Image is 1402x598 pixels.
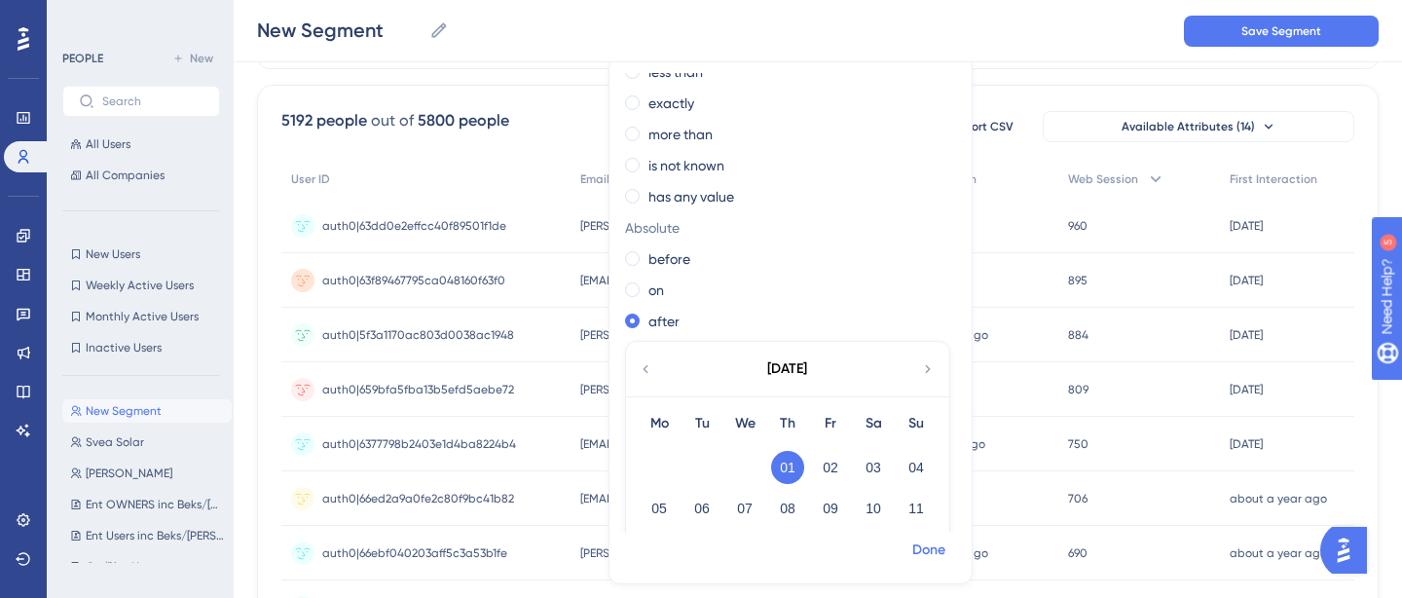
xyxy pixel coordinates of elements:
button: 10 [857,492,890,525]
button: Save Segment [1184,16,1379,47]
div: Tu [681,412,723,435]
button: Done [902,533,956,568]
span: 706 [1068,491,1088,506]
span: Weekly Active Users [86,278,194,293]
button: 04 [900,451,933,484]
time: [DATE] [1230,219,1263,233]
span: Svea Solar [86,434,144,450]
button: 01 [771,451,804,484]
span: Absolute [625,216,948,240]
button: 07 [728,492,761,525]
button: 08 [771,492,804,525]
time: about a year ago [1230,546,1327,560]
button: New Segment [62,399,232,423]
div: 5192 people [281,109,367,132]
div: Th [766,412,809,435]
div: out of [371,109,414,132]
span: [EMAIL_ADDRESS][DOMAIN_NAME] [580,273,765,288]
button: 05 [643,492,676,525]
button: Available Attributes (14) [1043,111,1354,142]
span: Available Attributes (14) [1122,119,1255,134]
span: Monthly Active Users [86,309,199,324]
button: Inactive Users [62,336,220,359]
span: [PERSON_NAME][EMAIL_ADDRESS][PERSON_NAME][DOMAIN_NAME] [580,327,824,343]
button: New [166,47,220,70]
span: [PERSON_NAME][EMAIL_ADDRESS][DOMAIN_NAME] [580,218,824,234]
span: auth0|66ebf040203aff5c3a53b1fe [322,545,507,561]
span: auth0|66ed2a9a0fe2c80f9bc41b82 [322,491,514,506]
label: after [648,310,680,333]
div: 5800 people [418,109,509,132]
span: Inactive Users [86,340,162,355]
button: All Companies [62,164,220,187]
span: New Users [86,246,140,262]
span: auth0|63dd0e2effcc40f89501f1de [322,218,506,234]
span: New [190,51,213,66]
div: [DATE] [767,357,807,381]
button: All Users [62,132,220,156]
span: auth0|6377798b2403e1d4ba8224b4 [322,436,516,452]
label: more than [648,123,713,146]
span: New Segment [86,403,162,419]
span: Save Segment [1241,23,1321,39]
time: about a year ago [1230,492,1327,505]
button: Weekly Active Users [62,274,220,297]
div: 5 [135,10,141,25]
span: Web Session [1068,171,1138,187]
button: 03 [857,451,890,484]
label: exactly [648,92,694,115]
label: has any value [648,185,734,208]
span: 690 [1068,545,1088,561]
time: [DATE] [1230,274,1263,287]
time: [DATE] [1230,328,1263,342]
span: 884 [1068,327,1088,343]
span: auth0|63f89467795ca048160f63f0 [322,273,505,288]
span: 750 [1068,436,1088,452]
button: [PERSON_NAME] [62,462,232,485]
span: 960 [1068,218,1088,234]
button: 09 [814,492,847,525]
button: New Users [62,243,220,266]
label: before [648,247,690,271]
span: 809 [1068,382,1088,397]
span: Export CSV [952,119,1014,134]
button: Svea Solar [62,430,232,454]
button: Monthly Active Users [62,305,220,328]
label: on [648,279,664,302]
span: All Companies [86,168,165,183]
span: Email [580,171,609,187]
input: Segment Name [257,17,422,44]
div: We [723,412,766,435]
span: Ent OWNERS inc Beks/[PERSON_NAME] [86,497,224,512]
span: auth0|659bfa5fba13b5efd5aebe72 [322,382,514,397]
span: Need Help? [46,5,122,28]
span: auth0|5f3a1170ac803d0038ac1948 [322,327,514,343]
span: [PERSON_NAME][EMAIL_ADDRESS][DOMAIN_NAME] [580,545,824,561]
label: is not known [648,154,724,177]
time: [DATE] [1230,383,1263,396]
span: 895 [1068,273,1088,288]
time: [DATE] [1230,437,1263,451]
button: Ent OWNERS inc Beks/[PERSON_NAME] [62,493,232,516]
button: Ent Users inc Beks/[PERSON_NAME] [62,524,232,547]
div: Sa [852,412,895,435]
span: Done [912,539,945,562]
button: 02 [814,451,847,484]
div: Su [895,412,938,435]
input: Search [102,94,203,108]
span: All Users [86,136,130,152]
span: [EMAIL_ADDRESS][DOMAIN_NAME] [580,436,765,452]
button: 11 [900,492,933,525]
span: [EMAIL_ADDRESS][PERSON_NAME][DOMAIN_NAME] [580,491,824,506]
iframe: UserGuiding AI Assistant Launcher [1320,521,1379,579]
span: User ID [291,171,330,187]
span: [PERSON_NAME][EMAIL_ADDRESS][DOMAIN_NAME] [580,382,824,397]
span: Ent Users inc Beks/[PERSON_NAME] [86,528,224,543]
div: PEOPLE [62,51,103,66]
button: Go/Plus Users [62,555,232,579]
span: [PERSON_NAME] [86,466,172,481]
button: 06 [685,492,719,525]
span: First Interaction [1230,171,1317,187]
button: Export CSV [934,111,1031,142]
